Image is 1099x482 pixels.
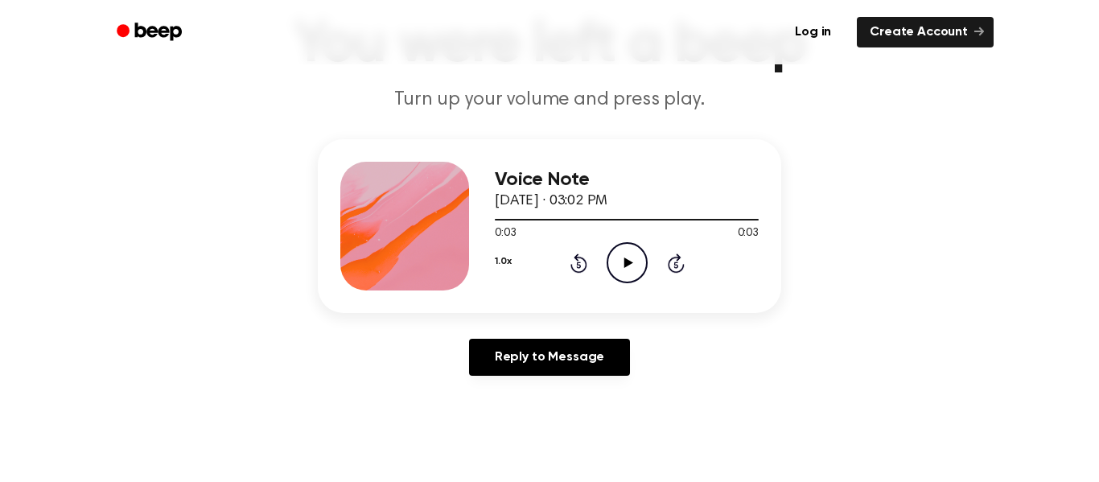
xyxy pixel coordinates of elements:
[241,87,858,113] p: Turn up your volume and press play.
[495,225,516,242] span: 0:03
[469,339,630,376] a: Reply to Message
[105,17,196,48] a: Beep
[495,169,759,191] h3: Voice Note
[495,248,511,275] button: 1.0x
[779,14,847,51] a: Log in
[738,225,759,242] span: 0:03
[495,194,607,208] span: [DATE] · 03:02 PM
[857,17,994,47] a: Create Account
